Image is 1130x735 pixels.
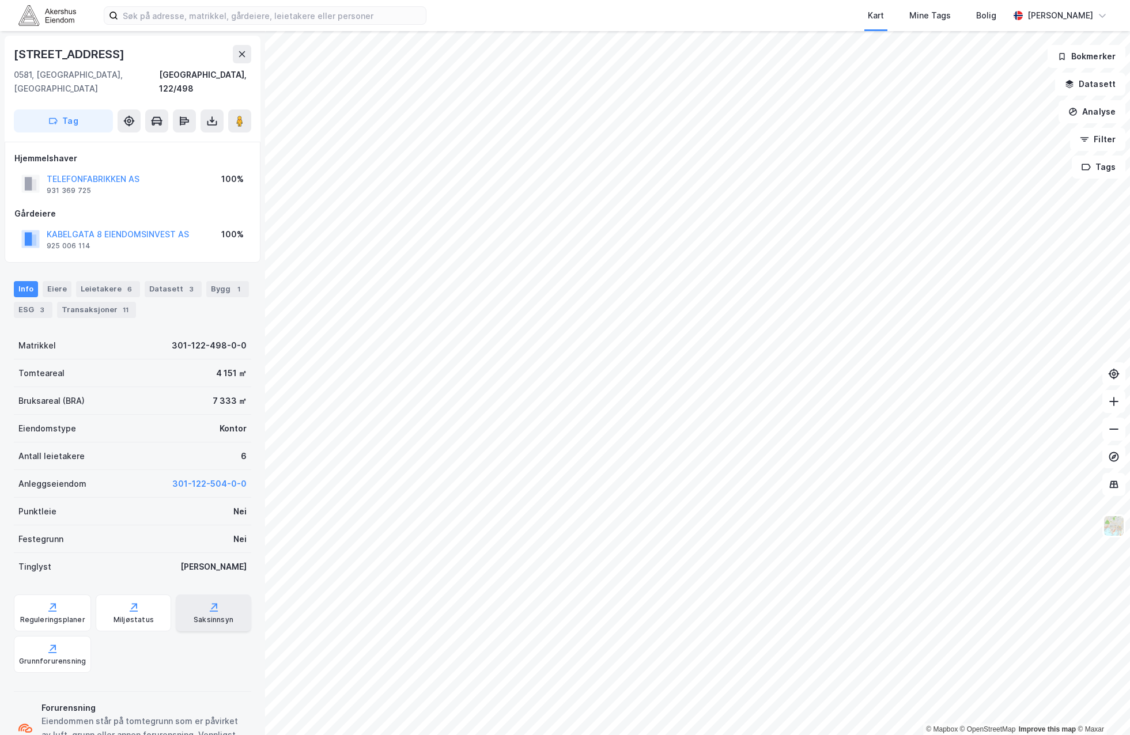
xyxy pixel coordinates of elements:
button: Filter [1070,128,1125,151]
button: 301-122-504-0-0 [172,477,247,491]
div: 7 333 ㎡ [213,394,247,408]
div: Kart [868,9,884,22]
div: Eiere [43,281,71,297]
div: 6 [241,449,247,463]
div: Eiendomstype [18,422,76,435]
div: Punktleie [18,505,56,518]
div: ESG [14,302,52,318]
button: Analyse [1059,100,1125,123]
img: Z [1103,515,1125,537]
div: Festegrunn [18,532,63,546]
div: Nei [233,532,247,546]
div: 6 [124,283,135,295]
div: Grunnforurensning [19,657,86,666]
div: Bygg [206,281,249,297]
div: Kontor [220,422,247,435]
div: 925 006 114 [47,241,90,251]
button: Datasett [1055,73,1125,96]
div: Reguleringsplaner [20,615,85,624]
div: Tinglyst [18,560,51,574]
div: [GEOGRAPHIC_DATA], 122/498 [159,68,251,96]
div: Bolig [976,9,996,22]
div: Datasett [145,281,202,297]
a: OpenStreetMap [960,725,1016,733]
div: Gårdeiere [14,207,251,221]
div: 3 [186,283,197,295]
div: 11 [120,304,131,316]
iframe: Chat Widget [1072,680,1130,735]
a: Improve this map [1019,725,1076,733]
div: [STREET_ADDRESS] [14,45,127,63]
div: Antall leietakere [18,449,85,463]
div: 100% [221,172,244,186]
div: Leietakere [76,281,140,297]
div: Bruksareal (BRA) [18,394,85,408]
div: Tomteareal [18,366,65,380]
div: Transaksjoner [57,302,136,318]
div: 100% [221,228,244,241]
div: Info [14,281,38,297]
div: Miljøstatus [114,615,154,624]
div: Hjemmelshaver [14,151,251,165]
div: 931 369 725 [47,186,91,195]
div: Matrikkel [18,339,56,353]
div: Kontrollprogram for chat [1072,680,1130,735]
input: Søk på adresse, matrikkel, gårdeiere, leietakere eller personer [118,7,426,24]
button: Tag [14,109,113,132]
div: Mine Tags [909,9,951,22]
button: Tags [1072,156,1125,179]
div: Anleggseiendom [18,477,86,491]
div: Nei [233,505,247,518]
div: Forurensning [41,701,247,715]
div: [PERSON_NAME] [1027,9,1093,22]
div: 1 [233,283,244,295]
img: akershus-eiendom-logo.9091f326c980b4bce74ccdd9f866810c.svg [18,5,76,25]
a: Mapbox [926,725,958,733]
div: 3 [36,304,48,316]
div: [PERSON_NAME] [180,560,247,574]
div: 301-122-498-0-0 [172,339,247,353]
div: Saksinnsyn [194,615,233,624]
button: Bokmerker [1048,45,1125,68]
div: 4 151 ㎡ [216,366,247,380]
div: 0581, [GEOGRAPHIC_DATA], [GEOGRAPHIC_DATA] [14,68,159,96]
